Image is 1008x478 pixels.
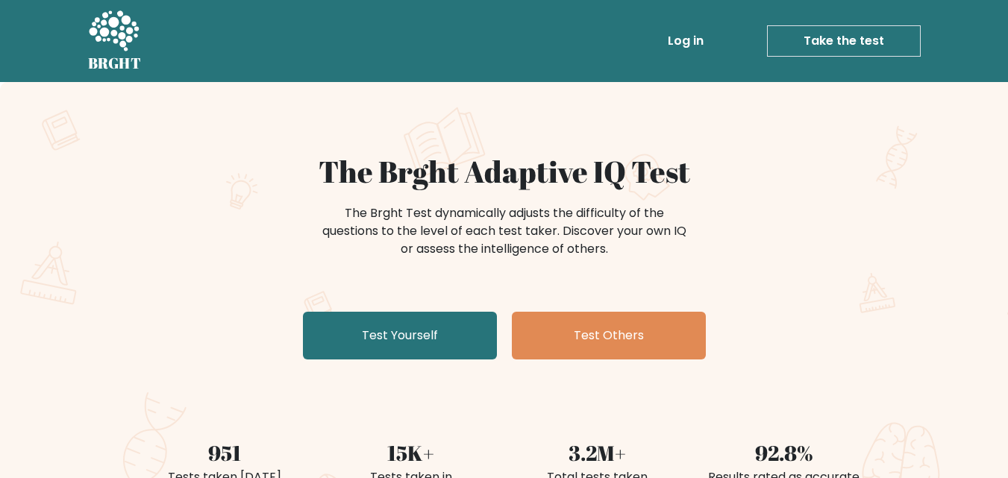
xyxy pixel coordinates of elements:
[88,54,142,72] h5: BRGHT
[767,25,921,57] a: Take the test
[140,437,309,468] div: 951
[327,437,495,468] div: 15K+
[303,312,497,359] a: Test Yourself
[318,204,691,258] div: The Brght Test dynamically adjusts the difficulty of the questions to the level of each test take...
[512,312,706,359] a: Test Others
[88,6,142,76] a: BRGHT
[140,154,868,189] h1: The Brght Adaptive IQ Test
[662,26,710,56] a: Log in
[700,437,868,468] div: 92.8%
[513,437,682,468] div: 3.2M+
